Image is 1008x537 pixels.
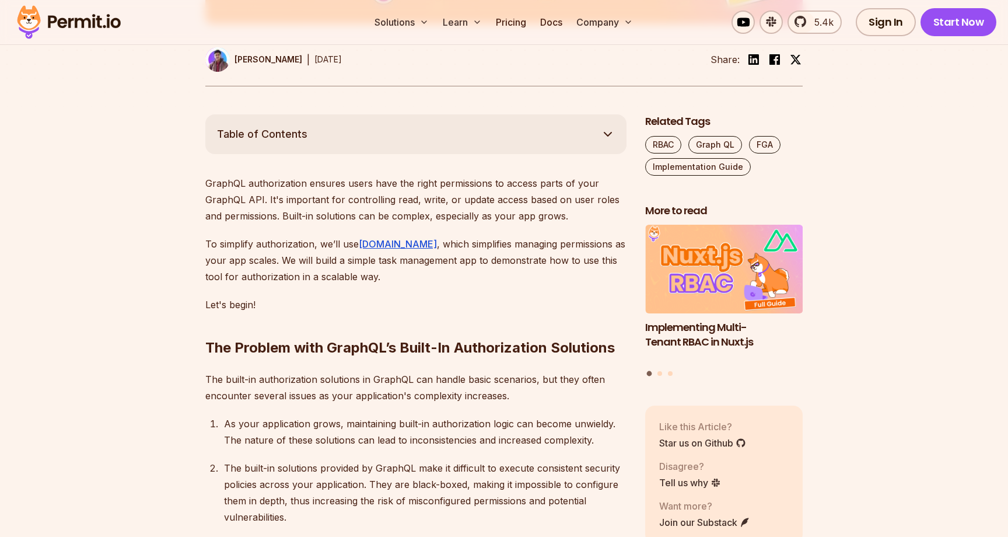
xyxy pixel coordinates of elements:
[205,175,626,224] p: GraphQL authorization ensures users have the right permissions to access parts of your GraphQL AP...
[659,515,750,529] a: Join our Substack
[224,460,626,525] div: The built-in solutions provided by GraphQL make it difficult to execute consistent security polic...
[235,54,302,65] p: [PERSON_NAME]
[659,436,746,450] a: Star us on Github
[790,54,801,65] img: twitter
[217,126,307,142] span: Table of Contents
[668,371,673,376] button: Go to slide 3
[645,158,751,176] a: Implementation Guide
[645,136,681,154] a: RBAC
[747,53,761,67] img: linkedin
[749,136,780,154] a: FGA
[307,53,310,67] div: |
[659,459,721,473] p: Disagree?
[205,297,626,313] p: Let's begin!
[645,225,803,364] li: 1 of 3
[768,53,782,67] img: facebook
[647,371,652,376] button: Go to slide 1
[12,2,126,42] img: Permit logo
[645,225,803,313] img: Implementing Multi-Tenant RBAC in Nuxt.js
[645,204,803,218] h2: More to read
[659,499,750,513] p: Want more?
[710,53,740,67] li: Share:
[645,225,803,378] div: Posts
[205,47,230,72] img: Arindam Majumder
[807,15,834,29] span: 5.4k
[438,11,487,34] button: Learn
[645,320,803,350] h3: Implementing Multi-Tenant RBAC in Nuxt.js
[370,11,433,34] button: Solutions
[659,420,746,434] p: Like this Article?
[535,11,567,34] a: Docs
[314,54,342,64] time: [DATE]
[657,371,662,376] button: Go to slide 2
[921,8,997,36] a: Start Now
[205,371,626,404] p: The built-in authorization solutions in GraphQL can handle basic scenarios, but they often encoun...
[659,476,721,490] a: Tell us why
[688,136,742,154] a: Graph QL
[856,8,916,36] a: Sign In
[787,11,842,34] a: 5.4k
[645,225,803,364] a: Implementing Multi-Tenant RBAC in Nuxt.jsImplementing Multi-Tenant RBAC in Nuxt.js
[205,47,302,72] a: [PERSON_NAME]
[205,114,626,154] button: Table of Contents
[205,236,626,285] p: To simplify authorization, we’ll use , which simplifies managing permissions as your app scales. ...
[359,238,437,250] a: [DOMAIN_NAME]
[205,292,626,357] h2: The Problem with GraphQL’s Built-In Authorization Solutions
[491,11,531,34] a: Pricing
[572,11,638,34] button: Company
[224,416,626,448] div: As your application grows, maintaining built-in authorization logic can become unwieldy. The natu...
[645,114,803,129] h2: Related Tags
